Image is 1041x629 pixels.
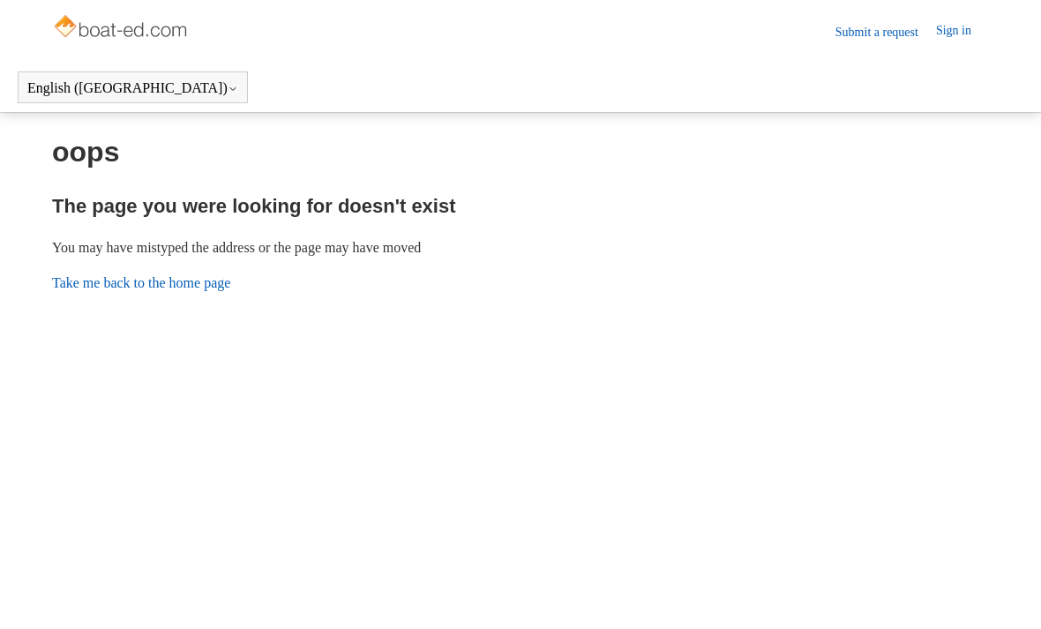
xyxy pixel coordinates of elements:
img: Boat-Ed Help Center home page [52,11,192,46]
a: Sign in [936,21,989,42]
button: English ([GEOGRAPHIC_DATA]) [27,80,238,96]
a: Take me back to the home page [52,275,230,290]
a: Submit a request [835,23,936,41]
h1: oops [52,131,989,173]
h2: The page you were looking for doesn't exist [52,191,989,221]
p: You may have mistyped the address or the page may have moved [52,237,989,258]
